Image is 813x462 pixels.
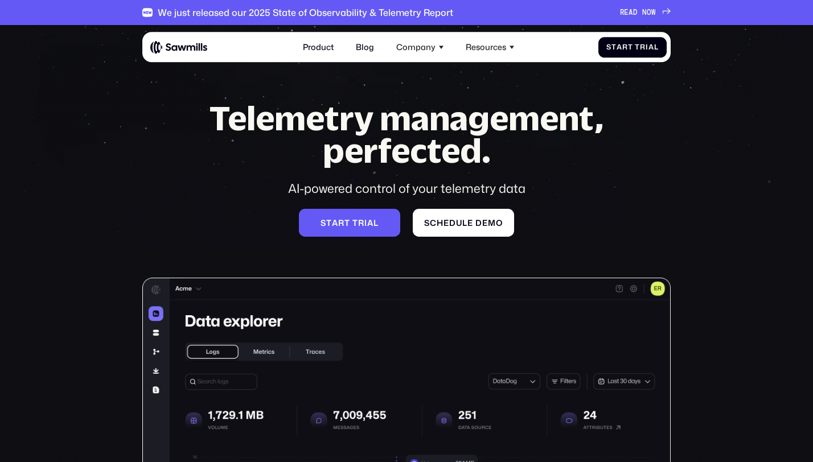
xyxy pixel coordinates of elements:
[598,37,667,57] a: StartTrial
[611,43,617,52] span: t
[654,43,659,52] span: l
[622,43,628,52] span: r
[466,43,506,52] div: Resources
[475,218,482,228] span: d
[413,209,515,237] a: Scheduledemo
[158,7,453,18] div: We just released our 2025 State of Observability & Telemetry Report
[647,9,651,17] span: O
[424,218,430,228] span: S
[624,9,629,17] span: E
[396,43,436,52] div: Company
[633,9,638,17] span: D
[352,218,358,228] span: t
[332,218,338,228] span: a
[350,36,380,59] a: Blog
[326,218,332,228] span: t
[467,218,473,228] span: e
[617,43,622,52] span: a
[496,218,503,228] span: o
[444,218,449,228] span: e
[462,218,467,228] span: l
[456,218,462,228] span: u
[640,43,646,52] span: r
[191,102,623,168] h1: Telemetry management, perfected.
[606,43,611,52] span: S
[344,218,350,228] span: t
[373,218,379,228] span: l
[620,9,671,17] a: READNOW
[364,218,367,228] span: i
[648,43,654,52] span: a
[358,218,364,228] span: r
[460,36,520,59] div: Resources
[297,36,339,59] a: Product
[651,9,656,17] span: W
[628,43,633,52] span: t
[437,218,444,228] span: h
[430,218,437,228] span: c
[642,9,647,17] span: N
[635,43,640,52] span: T
[191,180,623,197] div: AI-powered control of your telemetry data
[646,43,648,52] span: i
[391,36,450,59] div: Company
[299,209,401,237] a: Starttrial
[367,218,373,228] span: a
[620,9,625,17] span: R
[629,9,633,17] span: A
[338,218,344,228] span: r
[321,218,326,228] span: S
[482,218,488,228] span: e
[488,218,496,228] span: m
[449,218,456,228] span: d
